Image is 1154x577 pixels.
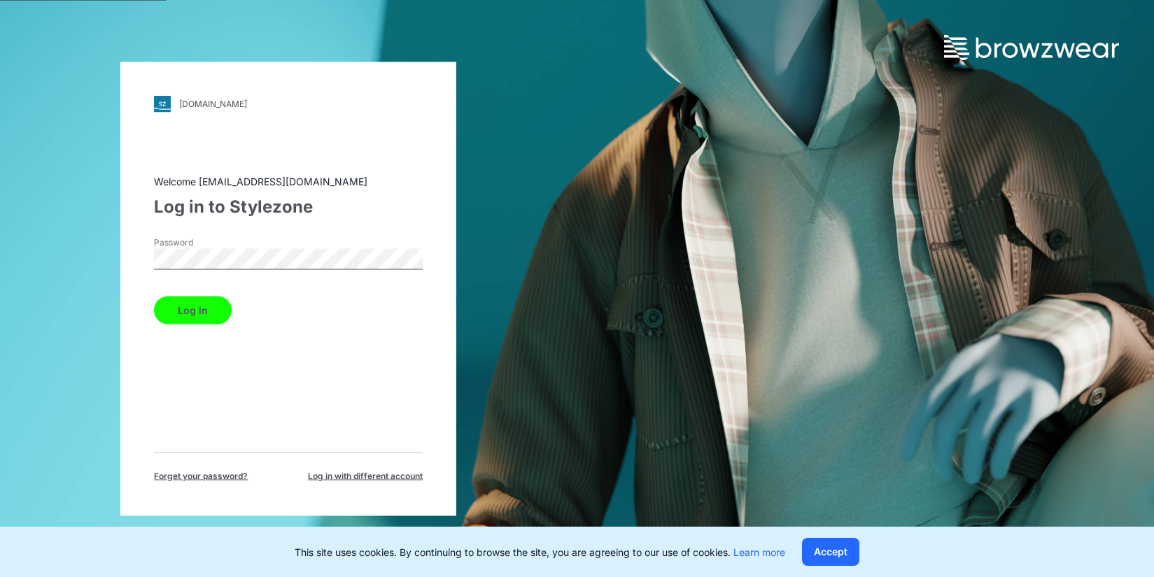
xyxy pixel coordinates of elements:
[154,194,423,219] div: Log in to Stylezone
[295,545,785,560] p: This site uses cookies. By continuing to browse the site, you are agreeing to our use of cookies.
[154,236,252,248] label: Password
[308,469,423,482] span: Log in with different account
[154,95,423,112] a: [DOMAIN_NAME]
[802,538,859,566] button: Accept
[733,546,785,558] a: Learn more
[154,95,171,112] img: svg+xml;base64,PHN2ZyB3aWR0aD0iMjgiIGhlaWdodD0iMjgiIHZpZXdCb3g9IjAgMCAyOCAyOCIgZmlsbD0ibm9uZSIgeG...
[179,99,247,109] div: [DOMAIN_NAME]
[154,173,423,188] div: Welcome [EMAIL_ADDRESS][DOMAIN_NAME]
[944,35,1119,60] img: browzwear-logo.73288ffb.svg
[154,469,248,482] span: Forget your password?
[154,296,232,324] button: Log in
